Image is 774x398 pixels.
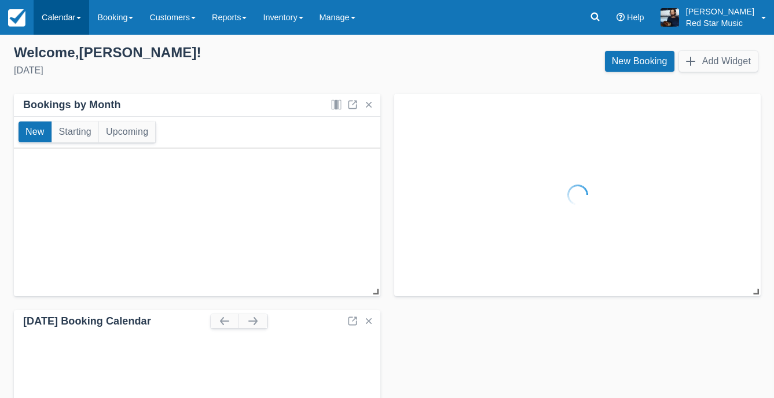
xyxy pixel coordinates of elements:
a: New Booking [605,51,674,72]
button: Upcoming [99,121,155,142]
span: Help [627,13,644,22]
i: Help [617,13,625,21]
button: Starting [52,121,98,142]
img: A1 [661,8,679,27]
p: Red Star Music [686,17,754,29]
img: checkfront-main-nav-mini-logo.png [8,9,25,27]
button: Add Widget [679,51,758,72]
div: Bookings by Month [23,98,121,112]
div: [DATE] [14,64,378,78]
div: Welcome , [PERSON_NAME] ! [14,44,378,61]
button: New [19,121,52,142]
p: [PERSON_NAME] [686,6,754,17]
